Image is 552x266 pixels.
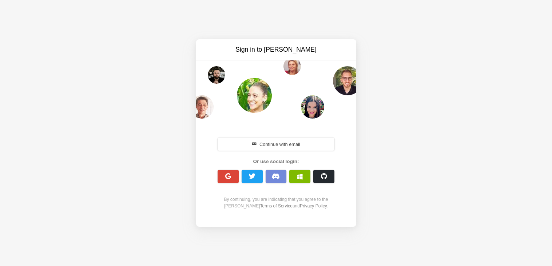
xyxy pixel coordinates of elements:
[215,45,337,54] h3: Sign in to [PERSON_NAME]
[260,203,293,209] a: Terms of Service
[218,138,335,151] button: Continue with email
[300,203,327,209] a: Privacy Policy
[214,196,339,209] div: By continuing, you are indicating that you agree to the [PERSON_NAME] and .
[214,158,339,165] div: Or use social login:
